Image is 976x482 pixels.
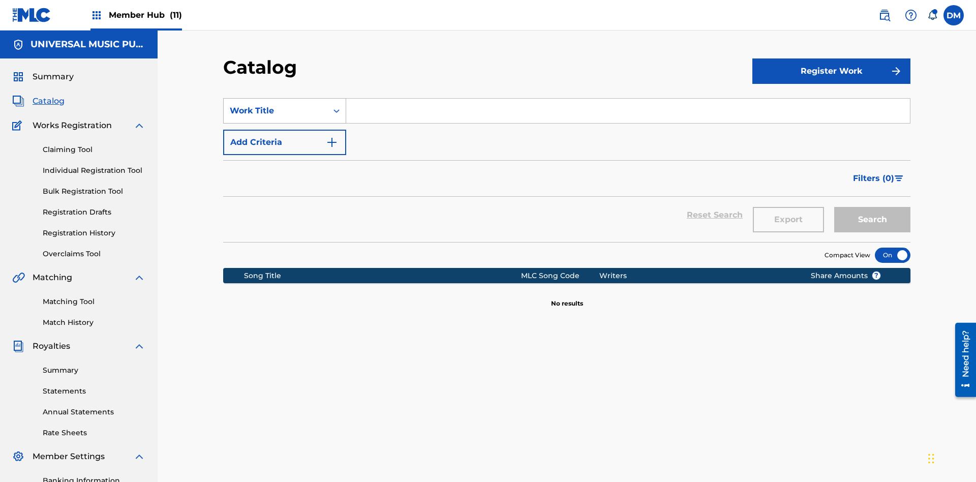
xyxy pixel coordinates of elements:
img: Catalog [12,95,24,107]
img: help [905,9,917,21]
img: Top Rightsholders [90,9,103,21]
img: expand [133,119,145,132]
a: CatalogCatalog [12,95,65,107]
span: Royalties [33,340,70,352]
h5: UNIVERSAL MUSIC PUB GROUP [30,39,145,50]
span: Compact View [825,251,870,260]
a: Statements [43,386,145,397]
button: Register Work [752,58,910,84]
div: Song Title [244,270,521,281]
a: Matching Tool [43,296,145,307]
a: Registration Drafts [43,207,145,218]
img: expand [133,450,145,463]
img: Member Settings [12,450,24,463]
a: Public Search [874,5,895,25]
a: Overclaims Tool [43,249,145,259]
button: Add Criteria [223,130,346,155]
div: Writers [599,270,795,281]
img: 9d2ae6d4665cec9f34b9.svg [326,136,338,148]
a: Bulk Registration Tool [43,186,145,197]
div: User Menu [943,5,964,25]
span: Catalog [33,95,65,107]
div: MLC Song Code [521,270,599,281]
img: Accounts [12,39,24,51]
img: expand [133,272,145,284]
a: Individual Registration Tool [43,165,145,176]
span: ? [872,272,880,280]
div: Help [901,5,921,25]
iframe: Resource Center [948,319,976,402]
span: Summary [33,71,74,83]
span: Works Registration [33,119,112,132]
img: filter [895,175,903,182]
a: Registration History [43,228,145,238]
img: Royalties [12,340,24,352]
form: Search Form [223,98,910,242]
a: Annual Statements [43,407,145,417]
img: MLC Logo [12,8,51,22]
img: expand [133,340,145,352]
div: Drag [928,443,934,474]
a: Summary [43,365,145,376]
a: Match History [43,317,145,328]
button: Filters (0) [847,166,910,191]
div: Notifications [927,10,937,20]
p: No results [551,287,583,308]
a: Rate Sheets [43,428,145,438]
span: Share Amounts [811,270,881,281]
iframe: Chat Widget [925,433,976,482]
div: Work Title [230,105,321,117]
img: Matching [12,272,25,284]
h2: Catalog [223,56,302,79]
img: Summary [12,71,24,83]
span: Matching [33,272,72,284]
span: Member Hub [109,9,182,21]
img: search [878,9,891,21]
a: Claiming Tool [43,144,145,155]
img: f7272a7cc735f4ea7f67.svg [890,65,902,77]
a: SummarySummary [12,71,74,83]
span: (11) [170,10,182,20]
span: Member Settings [33,450,105,463]
span: Filters ( 0 ) [853,172,894,185]
img: Works Registration [12,119,25,132]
